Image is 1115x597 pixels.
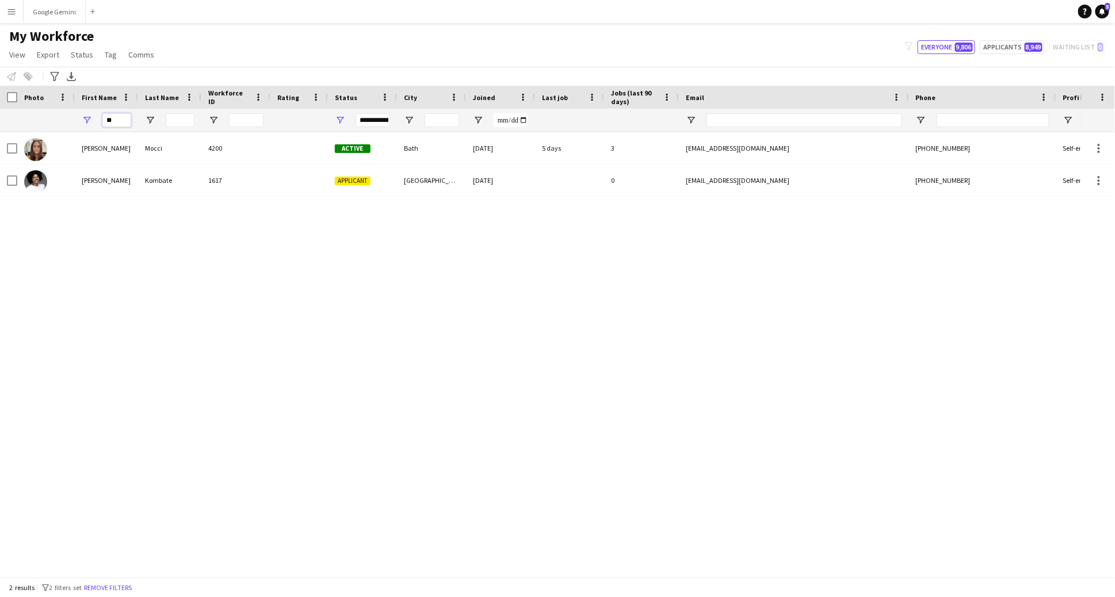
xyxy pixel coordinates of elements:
[335,93,357,102] span: Status
[1105,3,1110,10] span: 5
[542,93,568,102] span: Last job
[100,47,121,62] a: Tag
[397,164,466,196] div: [GEOGRAPHIC_DATA]
[425,113,459,127] input: City Filter Input
[1095,5,1109,18] a: 5
[9,49,25,60] span: View
[679,164,909,196] div: [EMAIL_ADDRESS][DOMAIN_NAME]
[466,132,535,164] div: [DATE]
[473,93,495,102] span: Joined
[918,40,975,54] button: Everyone9,806
[679,132,909,164] div: [EMAIL_ADDRESS][DOMAIN_NAME]
[335,144,371,153] span: Active
[404,115,414,125] button: Open Filter Menu
[66,47,98,62] a: Status
[208,115,219,125] button: Open Filter Menu
[201,164,270,196] div: 1617
[64,70,78,83] app-action-btn: Export XLSX
[229,113,264,127] input: Workforce ID Filter Input
[102,113,131,127] input: First Name Filter Input
[24,170,47,193] img: Elisabeth Kombate
[71,49,93,60] span: Status
[5,47,30,62] a: View
[397,132,466,164] div: Bath
[535,132,604,164] div: 5 days
[335,177,371,185] span: Applicant
[24,93,44,102] span: Photo
[124,47,159,62] a: Comms
[955,43,973,52] span: 9,806
[9,28,94,45] span: My Workforce
[49,583,82,592] span: 2 filters set
[32,47,64,62] a: Export
[466,164,535,196] div: [DATE]
[937,113,1049,127] input: Phone Filter Input
[686,115,696,125] button: Open Filter Menu
[604,132,679,164] div: 3
[82,115,92,125] button: Open Filter Menu
[916,115,926,125] button: Open Filter Menu
[473,115,483,125] button: Open Filter Menu
[611,89,658,106] span: Jobs (last 90 days)
[75,164,138,196] div: [PERSON_NAME]
[138,132,201,164] div: Mocci
[208,89,250,106] span: Workforce ID
[494,113,528,127] input: Joined Filter Input
[24,1,86,23] button: Google Gemini
[277,93,299,102] span: Rating
[707,113,902,127] input: Email Filter Input
[166,113,194,127] input: Last Name Filter Input
[105,49,117,60] span: Tag
[686,93,704,102] span: Email
[335,115,345,125] button: Open Filter Menu
[980,40,1045,54] button: Applicants8,949
[909,132,1056,164] div: [PHONE_NUMBER]
[37,49,59,60] span: Export
[82,581,134,594] button: Remove filters
[145,93,179,102] span: Last Name
[24,138,47,161] img: Elisa Mocci
[916,93,936,102] span: Phone
[138,164,201,196] div: Kombate
[604,164,679,196] div: 0
[82,93,117,102] span: First Name
[145,115,155,125] button: Open Filter Menu
[201,132,270,164] div: 4200
[128,49,154,60] span: Comms
[75,132,138,164] div: [PERSON_NAME]
[48,70,62,83] app-action-btn: Advanced filters
[1063,115,1074,125] button: Open Filter Menu
[1025,43,1043,52] span: 8,949
[909,164,1056,196] div: [PHONE_NUMBER]
[1063,93,1086,102] span: Profile
[404,93,417,102] span: City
